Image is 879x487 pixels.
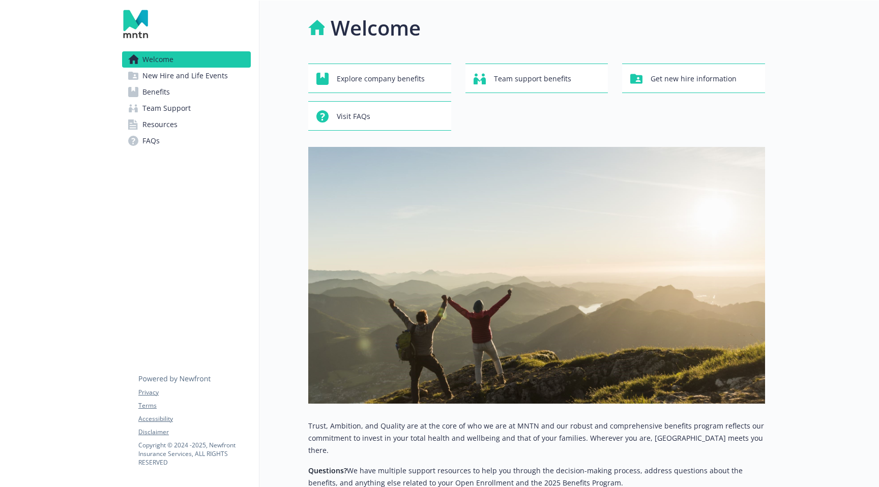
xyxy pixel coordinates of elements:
img: overview page banner [308,147,765,404]
a: Privacy [138,388,250,397]
a: Resources [122,116,251,133]
span: New Hire and Life Events [142,68,228,84]
span: Team support benefits [494,69,571,88]
a: Team Support [122,100,251,116]
button: Explore company benefits [308,64,451,93]
a: FAQs [122,133,251,149]
span: Get new hire information [651,69,737,88]
span: Resources [142,116,178,133]
h1: Welcome [331,13,421,43]
a: Disclaimer [138,428,250,437]
a: New Hire and Life Events [122,68,251,84]
a: Terms [138,401,250,410]
span: Visit FAQs [337,107,370,126]
span: Welcome [142,51,173,68]
a: Accessibility [138,414,250,423]
button: Team support benefits [465,64,608,93]
span: Explore company benefits [337,69,425,88]
button: Visit FAQs [308,101,451,131]
span: FAQs [142,133,160,149]
p: Copyright © 2024 - 2025 , Newfront Insurance Services, ALL RIGHTS RESERVED [138,441,250,467]
a: Welcome [122,51,251,68]
a: Benefits [122,84,251,100]
strong: Questions? [308,466,347,475]
p: Trust, Ambition, and Quality are at the core of who we are at MNTN and our robust and comprehensi... [308,420,765,456]
span: Benefits [142,84,170,100]
span: Team Support [142,100,191,116]
button: Get new hire information [622,64,765,93]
